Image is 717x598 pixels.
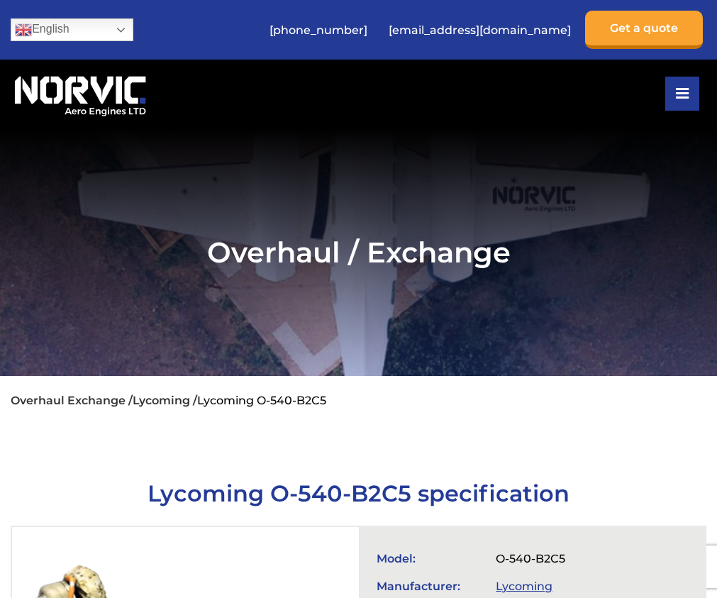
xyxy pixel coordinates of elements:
[11,480,706,507] h1: Lycoming O-540-B2C5 specification
[197,394,326,407] li: Lycoming O-540-B2C5
[11,18,133,41] a: English
[585,11,703,49] a: Get a quote
[15,21,32,38] img: en
[489,545,694,572] td: O-540-B2C5
[11,70,150,117] img: Norvic Aero Engines logo
[133,394,197,407] a: Lycoming /
[11,235,706,270] h2: Overhaul / Exchange
[369,545,489,572] td: Model:
[496,580,552,593] a: Lycoming
[382,13,578,48] a: [EMAIL_ADDRESS][DOMAIN_NAME]
[11,394,133,407] a: Overhaul Exchange /
[262,13,374,48] a: [PHONE_NUMBER]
